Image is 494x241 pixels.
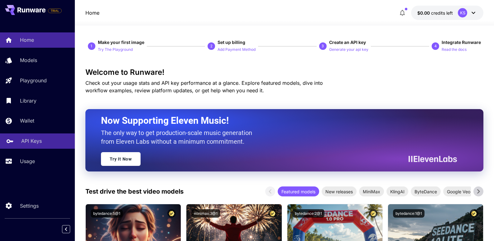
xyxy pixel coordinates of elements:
[329,40,366,45] span: Create an API key
[98,47,133,53] p: Try The Playground
[67,224,75,235] div: Collapse sidebar
[442,46,467,53] button: Read the docs
[218,40,245,45] span: Set up billing
[411,186,441,196] div: ByteDance
[101,128,257,146] p: The only way to get production-scale music generation from Eleven Labs without a minimum commitment.
[101,115,453,127] h2: Now Supporting Eleven Music!
[48,8,61,13] span: TRIAL
[85,9,99,17] nav: breadcrumb
[329,46,368,53] button: Generate your api key
[21,137,42,145] p: API Keys
[191,209,220,218] button: minimax:3@1
[20,202,39,210] p: Settings
[322,188,357,195] span: New releases
[322,43,324,49] p: 3
[417,10,431,16] span: $0.00
[278,188,319,195] span: Featured models
[411,188,441,195] span: ByteDance
[20,36,34,44] p: Home
[210,43,213,49] p: 2
[393,209,424,218] button: bytedance:1@1
[218,47,256,53] p: Add Payment Method
[20,77,47,84] p: Playground
[98,46,133,53] button: Try The Playground
[85,68,484,77] h3: Welcome to Runware!
[85,9,99,17] a: Home
[48,7,62,14] span: Add your payment card to enable full platform functionality.
[369,209,377,218] button: Certified Model – Vetted for best performance and includes a commercial license.
[442,47,467,53] p: Read the docs
[85,80,323,94] span: Check out your usage stats and API key performance at a glance. Explore featured models, dive int...
[167,209,176,218] button: Certified Model – Vetted for best performance and includes a commercial license.
[278,186,319,196] div: Featured models
[386,188,408,195] span: KlingAI
[98,40,144,45] span: Make your first image
[101,152,141,166] a: Try It Now
[443,188,474,195] span: Google Veo
[470,209,478,218] button: Certified Model – Vetted for best performance and includes a commercial license.
[20,157,35,165] p: Usage
[359,188,384,195] span: MiniMax
[359,186,384,196] div: MiniMax
[443,186,474,196] div: Google Veo
[434,43,437,49] p: 4
[91,209,123,218] button: bytedance:5@1
[62,225,70,233] button: Collapse sidebar
[268,209,277,218] button: Certified Model – Vetted for best performance and includes a commercial license.
[20,117,34,124] p: Wallet
[442,40,481,45] span: Integrate Runware
[386,186,408,196] div: KlingAI
[431,10,453,16] span: credits left
[20,56,37,64] p: Models
[329,47,368,53] p: Generate your api key
[85,187,184,196] p: Test drive the best video models
[417,10,453,16] div: $0.00
[20,97,36,104] p: Library
[411,6,483,20] button: $0.00KS
[218,46,256,53] button: Add Payment Method
[292,209,324,218] button: bytedance:2@1
[322,186,357,196] div: New releases
[458,8,467,17] div: KS
[90,43,93,49] p: 1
